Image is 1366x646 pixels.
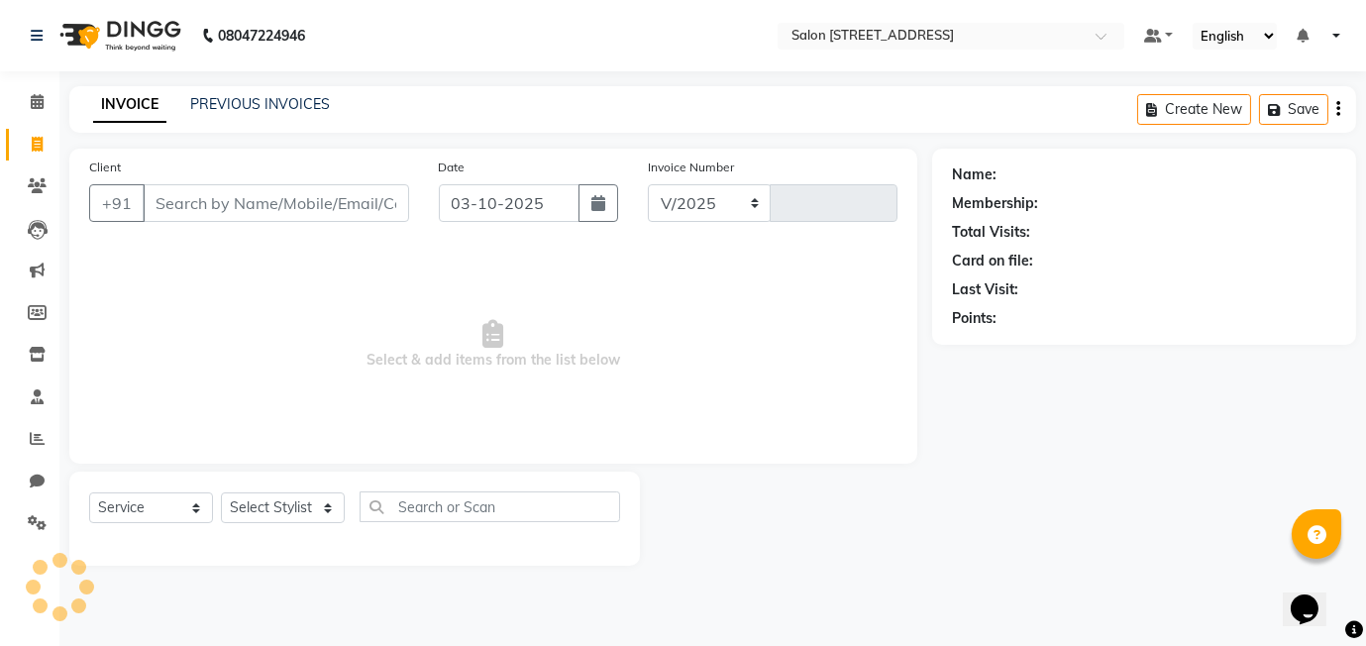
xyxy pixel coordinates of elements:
[89,184,145,222] button: +91
[952,222,1030,243] div: Total Visits:
[143,184,409,222] input: Search by Name/Mobile/Email/Code
[952,251,1033,271] div: Card on file:
[648,159,734,176] label: Invoice Number
[360,491,620,522] input: Search or Scan
[93,87,166,123] a: INVOICE
[952,308,997,329] div: Points:
[1259,94,1328,125] button: Save
[952,164,997,185] div: Name:
[952,193,1038,214] div: Membership:
[89,159,121,176] label: Client
[89,246,897,444] span: Select & add items from the list below
[218,8,305,63] b: 08047224946
[51,8,186,63] img: logo
[1137,94,1251,125] button: Create New
[1283,567,1346,626] iframe: chat widget
[952,279,1018,300] div: Last Visit:
[190,95,330,113] a: PREVIOUS INVOICES
[439,159,466,176] label: Date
